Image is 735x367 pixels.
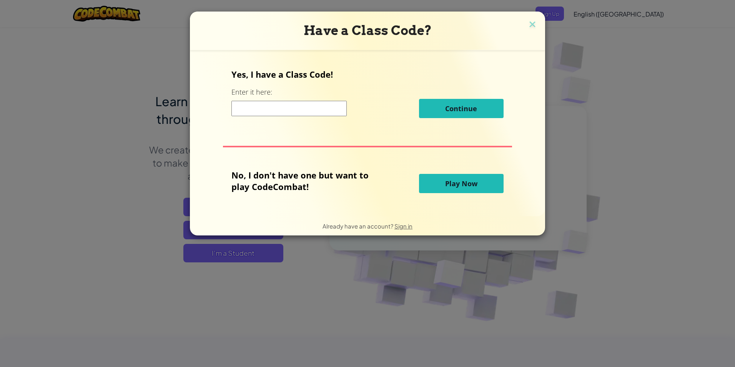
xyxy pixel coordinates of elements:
[304,23,432,38] span: Have a Class Code?
[419,174,504,193] button: Play Now
[419,99,504,118] button: Continue
[394,222,412,230] a: Sign in
[527,19,537,31] img: close icon
[231,169,380,192] p: No, I don't have one but want to play CodeCombat!
[445,179,477,188] span: Play Now
[231,87,272,97] label: Enter it here:
[323,222,394,230] span: Already have an account?
[231,68,503,80] p: Yes, I have a Class Code!
[445,104,477,113] span: Continue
